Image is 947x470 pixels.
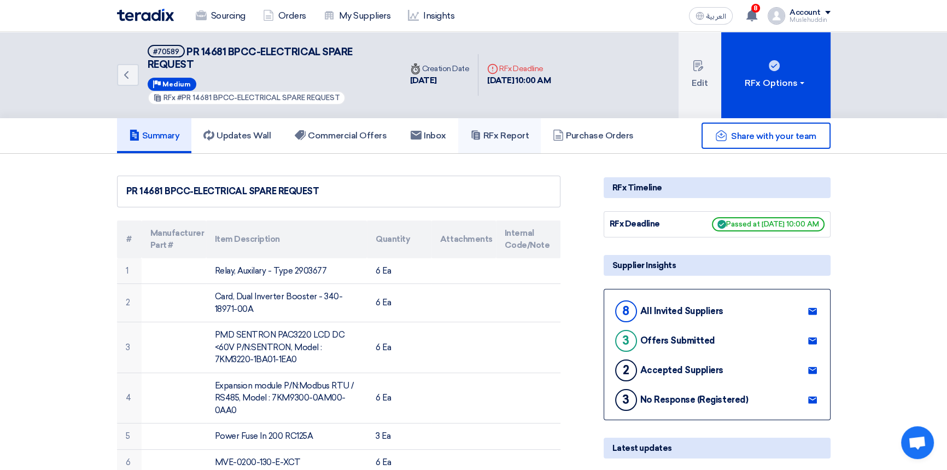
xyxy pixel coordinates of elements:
[126,185,551,198] div: PR 14681 BPCC-ELECTRICAL SPARE REQUEST
[206,322,367,373] td: PMD SENTRON PAC3220 LCD DC <60V P/N:SENTRON, Model : 7KM3220-1BA01-1EA0
[117,118,192,153] a: Summary
[731,131,816,141] span: Share with your team
[367,258,431,284] td: 6 Ea
[206,221,367,258] th: Item Description
[153,48,179,55] div: #70589
[129,130,180,141] h5: Summary
[162,80,191,88] span: Medium
[604,177,831,198] div: RFx Timeline
[553,130,634,141] h5: Purchase Orders
[206,258,367,284] td: Relay, Auxilary - Type 2903677
[206,284,367,322] td: Card, Dual Inverter Booster - 340-18971-00A
[399,118,458,153] a: Inbox
[431,221,496,258] th: Attachments
[712,217,825,231] span: Passed at [DATE] 10:00 AM
[541,118,646,153] a: Purchase Orders
[604,438,831,459] div: Latest updates
[615,359,637,381] div: 2
[117,423,142,450] td: 5
[615,389,637,411] div: 3
[790,8,821,18] div: Account
[640,365,723,375] div: Accepted Suppliers
[768,7,785,25] img: profile_test.png
[117,322,142,373] td: 3
[187,4,254,28] a: Sourcing
[177,94,340,102] span: #PR 14681 BPCC-ELECTRICAL SPARE REQUEST
[206,373,367,423] td: Expansion module P/N:Modbus RTU / RS485, Model : 7KM9300-0AM00-0AA0
[399,4,463,28] a: Insights
[640,394,748,405] div: No Response (Registered)
[615,330,637,352] div: 3
[689,7,733,25] button: العربية
[191,118,283,153] a: Updates Wall
[470,130,529,141] h5: RFx Report
[148,45,388,72] h5: PR 14681 BPCC-ELECTRICAL SPARE REQUEST
[604,255,831,276] div: Supplier Insights
[367,423,431,450] td: 3 Ea
[254,4,315,28] a: Orders
[751,4,760,13] span: 8
[487,63,551,74] div: RFx Deadline
[367,221,431,258] th: Quantity
[148,46,353,71] span: PR 14681 BPCC-ELECTRICAL SPARE REQUEST
[117,373,142,423] td: 4
[367,373,431,423] td: 6 Ea
[117,9,174,21] img: Teradix logo
[496,221,560,258] th: Internal Code/Note
[117,284,142,322] td: 2
[411,130,446,141] h5: Inbox
[117,258,142,284] td: 1
[679,32,721,118] button: Edit
[203,130,271,141] h5: Updates Wall
[410,63,470,74] div: Creation Date
[410,74,470,87] div: [DATE]
[367,322,431,373] td: 6 Ea
[458,118,541,153] a: RFx Report
[901,426,934,459] div: Open chat
[295,130,387,141] h5: Commercial Offers
[706,13,726,20] span: العربية
[315,4,399,28] a: My Suppliers
[721,32,831,118] button: RFx Options
[163,94,176,102] span: RFx
[745,77,806,90] div: RFx Options
[487,74,551,87] div: [DATE] 10:00 AM
[615,300,637,322] div: 8
[610,218,692,230] div: RFx Deadline
[283,118,399,153] a: Commercial Offers
[117,221,142,258] th: #
[206,423,367,450] td: Power Fuse In 200 RC125A
[367,284,431,322] td: 6 Ea
[640,335,715,346] div: Offers Submitted
[640,306,723,316] div: All Invited Suppliers
[790,17,831,23] div: Muslehuddin
[142,221,206,258] th: Manufacturer Part #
